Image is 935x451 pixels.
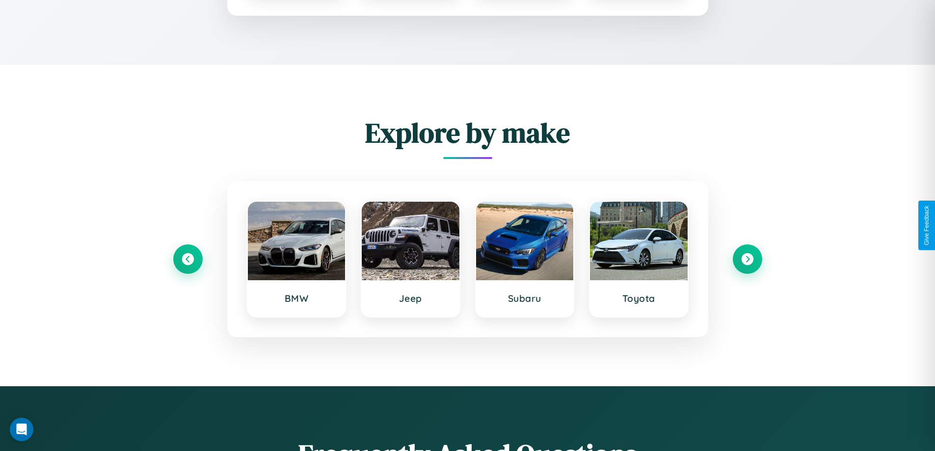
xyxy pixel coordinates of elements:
div: Give Feedback [923,206,930,245]
h3: BMW [258,292,336,304]
div: Open Intercom Messenger [10,418,33,441]
h3: Toyota [600,292,678,304]
h2: Explore by make [173,114,762,152]
h3: Subaru [486,292,564,304]
h3: Jeep [372,292,450,304]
